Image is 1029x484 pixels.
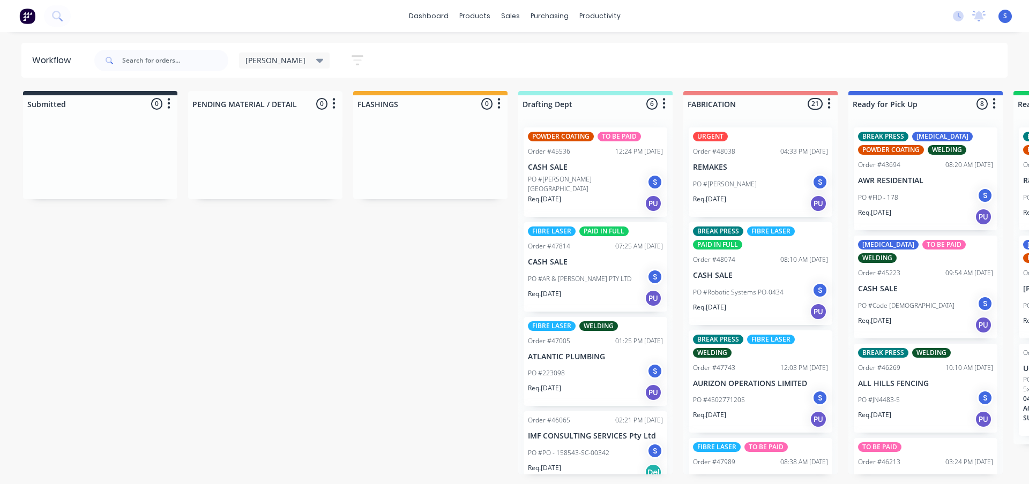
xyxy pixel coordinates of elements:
p: PO #FID - 178 [858,193,898,202]
div: BREAK PRESS [693,226,743,236]
p: CASH SALE [528,258,663,267]
div: Order #48038 [693,147,735,156]
div: Order #46269 [858,363,900,373]
span: S [1003,11,1007,21]
p: CASH SALE [858,473,993,482]
p: Req. [DATE] [528,383,561,393]
p: Req. [DATE] [858,316,891,326]
div: BREAK PRESS [858,132,908,141]
p: AWR RESIDENTIAL [858,176,993,185]
div: S [977,296,993,312]
div: URGENT [693,132,728,141]
div: POWDER COATINGTO BE PAIDOrder #4553612:24 PM [DATE]CASH SALEPO #[PERSON_NAME][GEOGRAPHIC_DATA]SRe... [524,127,667,217]
div: S [647,363,663,379]
div: PU [645,290,662,307]
div: 01:25 PM [DATE] [615,336,663,346]
input: Search for orders... [122,50,228,71]
div: products [454,8,496,24]
p: Req. [DATE] [693,410,726,420]
div: [MEDICAL_DATA] [858,240,919,249]
div: 08:38 AM [DATE] [780,457,828,467]
div: WELDING [912,348,951,358]
p: PO #4502771205 [693,395,745,405]
div: PAID IN FULL [693,240,742,249]
div: 08:10 AM [DATE] [780,255,828,264]
div: PU [645,384,662,401]
p: Req. [DATE] [858,208,891,217]
div: S [647,174,663,190]
p: CASH SALE [693,271,828,280]
div: WELDING [579,321,618,331]
div: Order #47005 [528,336,570,346]
div: PU [810,195,827,212]
div: PU [645,195,662,212]
p: PO #Robotic Systems PO-0434 [693,288,784,297]
div: Order #45223 [858,268,900,278]
p: CASH SALE [693,473,828,482]
div: BREAK PRESS [693,335,743,344]
div: Order #45536 [528,147,570,156]
p: PO #[PERSON_NAME][GEOGRAPHIC_DATA] [528,175,647,194]
p: IMF CONSULTING SERVICES Pty Ltd [528,432,663,441]
p: Req. [DATE] [858,410,891,420]
p: PO #[PERSON_NAME] [693,179,757,189]
div: Order #47743 [693,363,735,373]
p: Req. [DATE] [528,194,561,204]
div: S [977,390,993,406]
div: S [647,443,663,459]
div: 03:24 PM [DATE] [945,457,993,467]
p: PO #PO - 158543-SC-00342 [528,448,609,458]
div: BREAK PRESS [858,348,908,358]
div: FIBRE LASER [528,226,576,236]
p: Req. [DATE] [528,463,561,473]
p: PO #Code [DEMOGRAPHIC_DATA] [858,301,955,311]
div: 04:33 PM [DATE] [780,147,828,156]
p: ATLANTIC PLUMBING [528,352,663,361]
div: Del [645,464,662,481]
p: PO #JN4483-5 [858,395,900,405]
div: PU [810,411,827,428]
div: purchasing [525,8,574,24]
a: dashboard [404,8,454,24]
div: 09:54 AM [DATE] [945,268,993,278]
p: CASH SALE [528,163,663,172]
div: sales [496,8,525,24]
div: PAID IN FULL [579,226,629,236]
div: Order #46213 [858,457,900,467]
div: 02:21 PM [DATE] [615,415,663,425]
p: PO #AR & [PERSON_NAME] PTY LTD [528,274,631,284]
div: 12:03 PM [DATE] [780,363,828,373]
div: WELDING [928,145,966,155]
p: PO #223098 [528,368,565,378]
span: [PERSON_NAME] [245,55,305,66]
div: Order #46065 [528,415,570,425]
div: FIBRE LASER [747,226,795,236]
div: S [812,174,828,190]
div: PU [810,303,827,320]
div: S [977,187,993,203]
div: TO BE PAID [744,442,788,452]
div: S [812,390,828,406]
div: 12:24 PM [DATE] [615,147,663,156]
div: S [647,269,663,285]
p: ALL HILLS FENCING [858,379,993,388]
div: Order #47989 [693,457,735,467]
div: S [812,282,828,298]
div: BREAK PRESS[MEDICAL_DATA]POWDER COATINGWELDINGOrder #4369408:20 AM [DATE]AWR RESIDENTIALPO #FID -... [854,127,997,230]
div: FIBRE LASER [747,335,795,344]
div: 10:10 AM [DATE] [945,363,993,373]
div: productivity [574,8,626,24]
div: Order #47814 [528,241,570,251]
div: Order #43694 [858,160,900,170]
div: POWDER COATING [858,145,924,155]
div: FIBRE LASER [693,442,741,452]
div: [MEDICAL_DATA] [912,132,973,141]
div: 07:25 AM [DATE] [615,241,663,251]
div: URGENTOrder #4803804:33 PM [DATE]REMAKESPO #[PERSON_NAME]SReq.[DATE]PU [689,127,832,217]
p: Req. [DATE] [693,194,726,204]
p: Req. [DATE] [693,303,726,312]
div: PU [975,208,992,225]
div: [MEDICAL_DATA]TO BE PAIDWELDINGOrder #4522309:54 AM [DATE]CASH SALEPO #Code [DEMOGRAPHIC_DATA]SRe... [854,236,997,338]
div: WELDING [693,348,732,358]
div: TO BE PAID [858,442,901,452]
